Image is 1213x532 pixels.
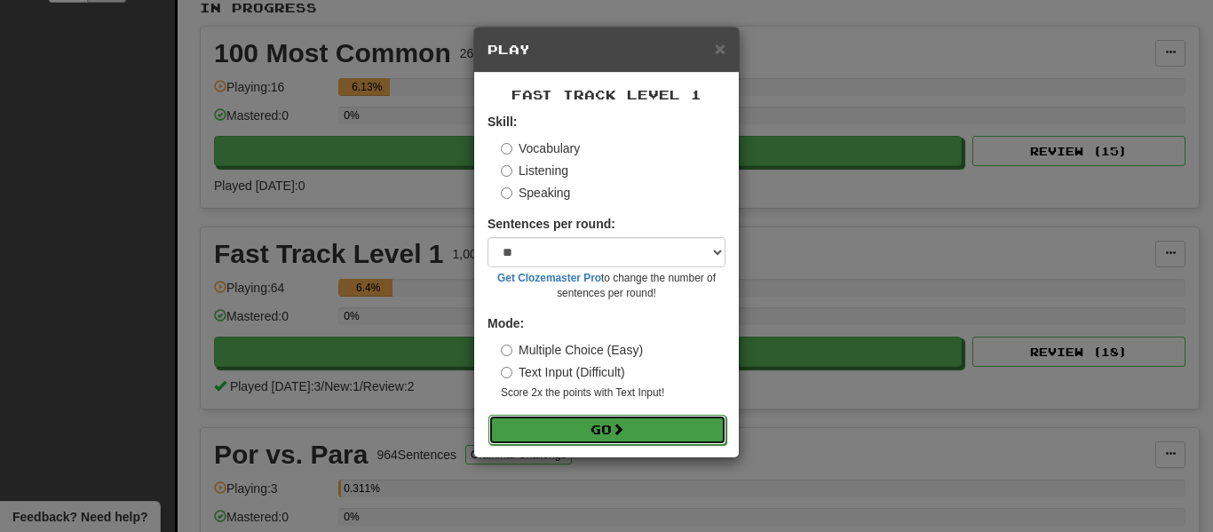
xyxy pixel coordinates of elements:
[501,143,512,155] input: Vocabulary
[501,184,570,202] label: Speaking
[715,38,725,59] span: ×
[501,139,580,157] label: Vocabulary
[488,41,725,59] h5: Play
[501,162,568,179] label: Listening
[501,187,512,199] input: Speaking
[488,271,725,301] small: to change the number of sentences per round!
[488,415,726,445] button: Go
[501,165,512,177] input: Listening
[497,272,601,284] a: Get Clozemaster Pro
[488,316,524,330] strong: Mode:
[501,385,725,401] small: Score 2x the points with Text Input !
[501,345,512,356] input: Multiple Choice (Easy)
[488,215,615,233] label: Sentences per round:
[715,39,725,58] button: Close
[501,363,625,381] label: Text Input (Difficult)
[501,341,643,359] label: Multiple Choice (Easy)
[488,115,517,129] strong: Skill:
[501,367,512,378] input: Text Input (Difficult)
[511,87,702,102] span: Fast Track Level 1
